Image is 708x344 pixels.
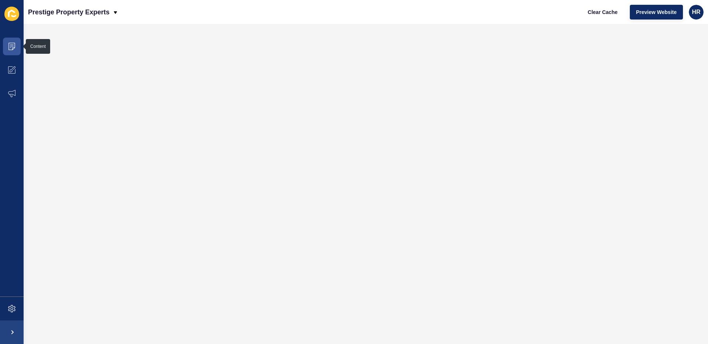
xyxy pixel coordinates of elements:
span: Clear Cache [588,8,618,16]
button: Clear Cache [582,5,624,20]
div: Content [30,43,46,49]
button: Preview Website [630,5,683,20]
span: HR [692,8,700,16]
span: Preview Website [636,8,677,16]
p: Prestige Property Experts [28,3,110,21]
